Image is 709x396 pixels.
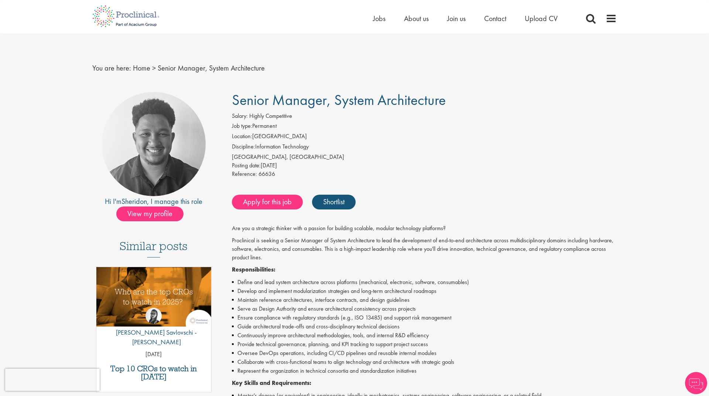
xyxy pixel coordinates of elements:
strong: Responsibilities: [232,266,275,273]
span: Senior Manager, System Architecture [158,63,265,73]
li: Maintain reference architectures, interface contracts, and design guidelines [232,296,617,304]
a: Jobs [373,14,386,23]
a: Sheridon [121,197,147,206]
label: Salary: [232,112,248,120]
a: Upload CV [525,14,558,23]
li: Develop and implement modularization strategies and long-term architectural roadmaps [232,287,617,296]
img: Theodora Savlovschi - Wicks [145,308,162,324]
span: Highly Competitive [249,112,292,120]
a: About us [404,14,429,23]
li: Oversee DevOps operations, including CI/CD pipelines and reusable internal modules [232,349,617,358]
h3: Similar posts [120,240,188,257]
li: [GEOGRAPHIC_DATA] [232,132,617,143]
label: Discipline: [232,143,255,151]
li: Define and lead system architecture across platforms (mechanical, electronic, software, consumables) [232,278,617,287]
li: Ensure compliance with regulatory standards (e.g., ISO 13485) and support risk management [232,313,617,322]
img: Chatbot [685,372,707,394]
li: Serve as Design Authority and ensure architectural consistency across projects [232,304,617,313]
strong: Key Skills and Requirements: [232,379,311,387]
a: View my profile [116,208,191,218]
span: 66636 [258,170,275,178]
li: Represent the organization in technical consortia and standardization initiatives [232,366,617,375]
li: Provide technical governance, planning, and KPI tracking to support project success [232,340,617,349]
a: Contact [484,14,506,23]
li: Collaborate with cross-functional teams to align technology and architecture with strategic goals [232,358,617,366]
li: Permanent [232,122,617,132]
a: Apply for this job [232,195,303,209]
p: Proclinical is seeking a Senior Manager of System Architecture to lead the development of end-to-... [232,236,617,262]
p: [PERSON_NAME] Savlovschi - [PERSON_NAME] [96,328,211,346]
iframe: reCAPTCHA [5,369,100,391]
span: View my profile [116,206,184,221]
a: Theodora Savlovschi - Wicks [PERSON_NAME] Savlovschi - [PERSON_NAME] [96,308,211,350]
span: Posting date: [232,161,261,169]
span: You are here: [92,63,131,73]
div: [DATE] [232,161,617,170]
img: Top 10 CROs 2025 | Proclinical [96,267,211,327]
img: imeage of recruiter Sheridon Lloyd [102,92,206,196]
div: Hi I'm , I manage this role [92,196,215,207]
li: Continuously improve architectural methodologies, tools, and internal R&D efficiency [232,331,617,340]
p: [DATE] [96,350,211,359]
label: Reference: [232,170,257,178]
a: Join us [447,14,466,23]
a: breadcrumb link [133,63,150,73]
div: [GEOGRAPHIC_DATA], [GEOGRAPHIC_DATA] [232,153,617,161]
label: Job type: [232,122,252,130]
p: Are you a strategic thinker with a passion for building scalable, modular technology platforms? [232,224,617,233]
li: Information Technology [232,143,617,153]
span: Senior Manager, System Architecture [232,91,446,109]
label: Location: [232,132,252,141]
span: > [152,63,156,73]
a: Link to a post [96,267,211,332]
li: Guide architectural trade-offs and cross-disciplinary technical decisions [232,322,617,331]
a: Shortlist [312,195,356,209]
a: Top 10 CROs to watch in [DATE] [100,365,208,381]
